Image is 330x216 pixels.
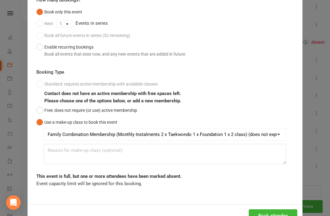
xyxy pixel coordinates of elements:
[36,6,82,18] button: Book only this event
[44,98,181,104] b: Please choose one of the options below, or add a new membership.
[44,91,181,96] b: Contact does not have an active membership with free spaces left.
[36,173,294,187] div: Event capacity limit will be ignored for this booking.
[36,174,182,179] strong: This event is full, but one or more attendees have been marked absent.
[36,18,294,29] div: Events in series
[44,51,185,57] div: Book all events that exist now, and any new events that are added in future
[36,68,64,76] label: Booking Type
[6,195,21,210] div: Open Intercom Messenger
[36,104,137,116] button: Free: does not require (or use) active membership
[36,116,117,128] button: Use a make-up class to book this event
[36,41,185,60] button: Enable recurring bookingsBook all events that exist now, and any new events that are added in future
